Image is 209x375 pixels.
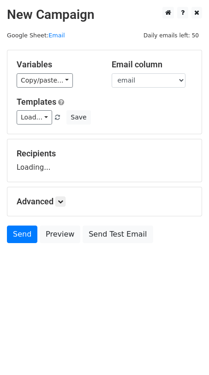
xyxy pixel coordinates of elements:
h5: Recipients [17,149,192,159]
a: Daily emails left: 50 [140,32,202,39]
a: Email [48,32,65,39]
h5: Variables [17,60,98,70]
a: Send Test Email [83,226,153,243]
h2: New Campaign [7,7,202,23]
small: Google Sheet: [7,32,65,39]
h5: Advanced [17,196,192,207]
button: Save [66,110,90,125]
a: Templates [17,97,56,107]
span: Daily emails left: 50 [140,30,202,41]
a: Send [7,226,37,243]
h5: Email column [112,60,193,70]
a: Copy/paste... [17,73,73,88]
div: Loading... [17,149,192,173]
a: Preview [40,226,80,243]
a: Load... [17,110,52,125]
